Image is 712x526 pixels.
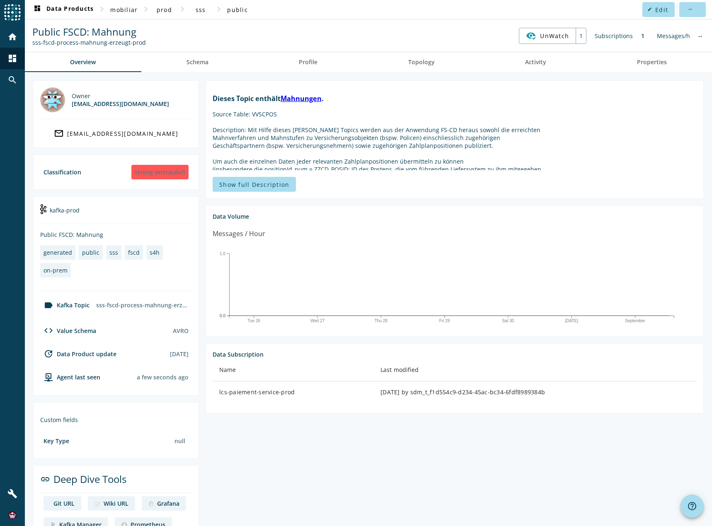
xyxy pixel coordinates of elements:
[32,39,146,46] div: Kafka Topic: sss-fscd-process-mahnung-erzeugt-prod
[687,501,697,511] mat-icon: help_outline
[40,87,65,112] img: mbx_301895@mobi.ch
[540,29,569,43] span: UnWatch
[213,358,374,381] th: Name
[93,298,192,312] div: sss-fscd-process-mahnung-erzeugt-prod
[40,204,46,214] img: kafka-prod
[694,28,707,44] div: No information
[310,318,325,323] text: Wed 27
[44,349,53,359] mat-icon: update
[104,499,128,507] div: Wiki URL
[40,416,192,424] div: Custom fields
[647,7,652,12] mat-icon: edit
[40,203,192,224] div: kafka-prod
[157,499,179,507] div: Grafana
[137,373,189,381] div: Agents typically reports every 15min to 1h
[40,349,116,359] div: Data Product update
[8,511,17,519] img: f40bc641cdaa4136c0e0558ddde32189
[107,2,141,17] button: mobiliar
[151,2,177,17] button: prod
[40,474,50,484] mat-icon: link
[40,472,192,493] div: Deep Dive Tools
[109,249,118,256] div: sss
[213,110,697,220] p: Source Table: VVSCPOS Description: Mit Hilfe dieses [PERSON_NAME] Topics werden aus der Anwendung...
[29,2,97,17] button: Data Products
[148,501,154,507] img: deep dive image
[653,28,694,44] div: Messages/h
[220,251,225,256] text: 1.0
[374,358,697,381] th: Last modified
[44,326,53,335] mat-icon: code
[4,4,21,21] img: spoud-logo.svg
[213,94,697,103] h1: Dieses Topic enthält .
[40,326,96,335] div: Value Schema
[44,249,72,256] div: generated
[40,300,90,310] div: Kafka Topic
[157,6,172,14] span: prod
[110,6,138,14] span: mobiliar
[196,6,206,14] span: sss
[281,94,322,103] a: Mahnungen
[40,372,100,382] div: agent-env-prod
[408,59,435,65] span: Topology
[625,318,646,323] text: September
[655,6,668,14] span: Edit
[213,212,697,220] div: Data Volume
[220,314,225,318] text: 0.0
[213,177,296,192] button: Show full Description
[82,249,99,256] div: public
[502,318,514,323] text: Sat 30
[7,53,17,63] mat-icon: dashboard
[375,318,388,323] text: Thu 28
[374,381,697,403] td: [DATE] by sdm_t_f1d554c9-d234-45ac-bc34-6fdf8989384b
[219,181,289,188] span: Show full Description
[32,5,42,14] mat-icon: dashboard
[44,168,81,176] div: Classification
[44,300,53,310] mat-icon: label
[53,499,75,507] div: Git URL
[171,434,189,448] div: null
[128,249,140,256] div: fscd
[213,350,697,358] div: Data Subscription
[131,165,189,179] div: streng vertraulich
[186,59,208,65] span: Schema
[642,2,675,17] button: Edit
[213,229,265,239] div: Messages / Hour
[7,489,17,499] mat-icon: build
[299,59,317,65] span: Profile
[637,28,649,44] div: 1
[7,32,17,42] mat-icon: home
[247,318,260,323] text: Tue 26
[67,130,179,138] div: [EMAIL_ADDRESS][DOMAIN_NAME]
[519,28,576,43] button: UnWatch
[173,327,189,335] div: AVRO
[97,4,107,14] mat-icon: chevron_right
[150,249,160,256] div: s4h
[214,4,224,14] mat-icon: chevron_right
[525,59,546,65] span: Activity
[70,59,96,65] span: Overview
[94,501,100,507] img: deep dive image
[224,2,251,17] button: public
[44,266,68,274] div: on-prem
[565,318,578,323] text: [DATE]
[40,126,192,141] a: [EMAIL_ADDRESS][DOMAIN_NAME]
[32,25,136,39] span: Public FSCD: Mahnung
[72,100,169,108] div: [EMAIL_ADDRESS][DOMAIN_NAME]
[688,7,692,12] mat-icon: more_horiz
[576,28,586,43] div: 1
[187,2,214,17] button: sss
[142,496,186,511] a: deep dive imageGrafana
[591,28,637,44] div: Subscriptions
[219,388,367,396] div: lcs-paiement-service-prod
[7,75,17,85] mat-icon: search
[32,5,94,14] span: Data Products
[439,318,450,323] text: Fri 29
[40,231,192,239] div: Public FSCD: Mahnung
[88,496,135,511] a: deep dive imageWiki URL
[227,6,248,14] span: public
[177,4,187,14] mat-icon: chevron_right
[44,496,81,511] a: deep dive imageGit URL
[44,437,69,445] div: Key Type
[637,59,667,65] span: Properties
[72,92,169,100] div: Owner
